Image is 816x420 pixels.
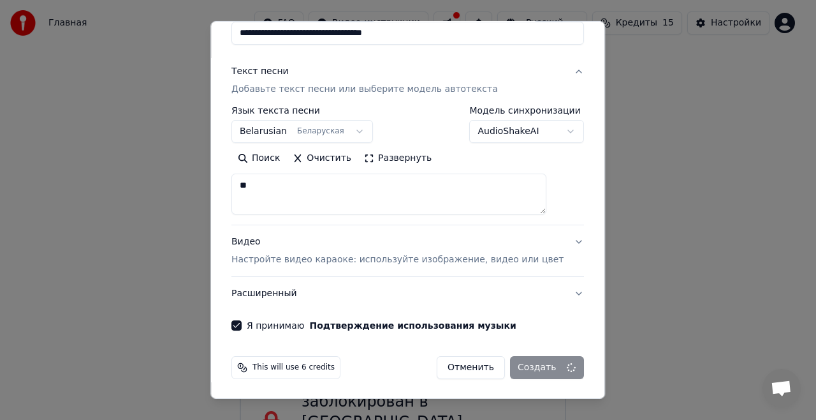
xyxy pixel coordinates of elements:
[310,321,516,330] button: Я принимаю
[231,106,584,225] div: Текст песниДобавьте текст песни или выберите модель автотекста
[287,148,358,169] button: Очистить
[231,55,584,106] button: Текст песниДобавьте текст песни или выберите модель автотекста
[231,277,584,310] button: Расширенный
[231,65,289,78] div: Текст песни
[231,148,286,169] button: Поиск
[231,225,584,276] button: ВидеоНастройте видео караоке: используйте изображение, видео или цвет
[470,106,585,115] label: Модель синхронизации
[358,148,438,169] button: Развернуть
[247,321,516,330] label: Я принимаю
[231,106,373,115] label: Язык текста песни
[231,253,564,266] p: Настройте видео караоке: используйте изображение, видео или цвет
[437,356,505,379] button: Отменить
[252,363,335,373] span: This will use 6 credits
[231,83,498,96] p: Добавьте текст песни или выберите модель автотекста
[231,236,564,266] div: Видео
